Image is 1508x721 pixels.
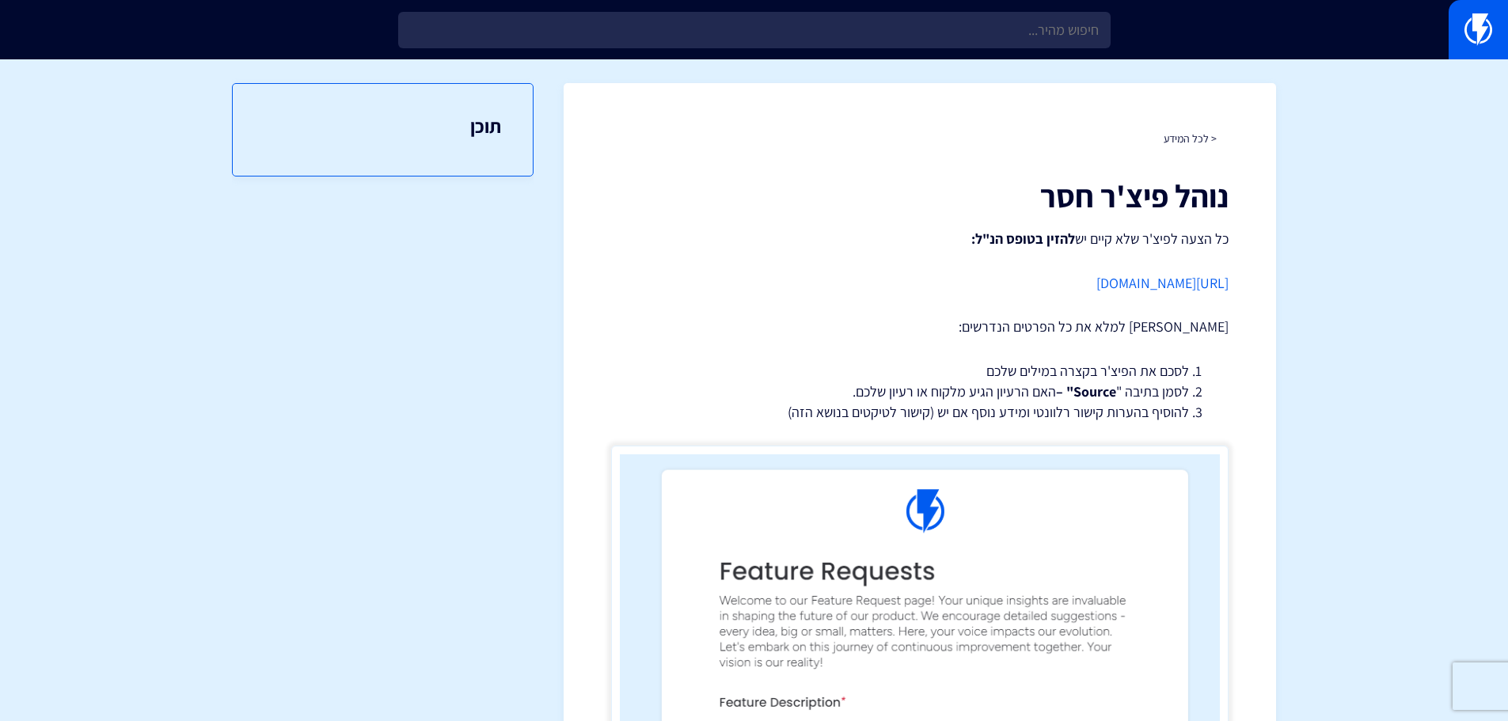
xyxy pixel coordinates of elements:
[611,229,1229,249] p: כל הצעה לפיצ'ר שלא קיים יש
[1096,274,1229,292] a: [URL][DOMAIN_NAME]
[611,178,1229,213] h1: נוהל פיצ'ר חסר
[971,230,1075,248] strong: להזין בטופס הנ"ל:
[1164,131,1217,146] a: < לכל המידע
[398,12,1111,48] input: חיפוש מהיר...
[264,116,501,136] h3: תוכן
[611,317,1229,337] p: [PERSON_NAME] למלא את כל הפרטים הנדרשים:
[651,361,1189,381] li: לסכם את הפיצ'ר בקצרה במילים שלכם
[651,402,1189,423] li: להוסיף בהערות קישור רלוונטי ומידע נוסף אם יש (קישור לטיקטים בנושא הזה)
[651,381,1189,402] li: לסמן בתיבה " האם הרעיון הגיע מלקוח או רעיון שלכם.
[1056,382,1116,400] strong: Source" –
